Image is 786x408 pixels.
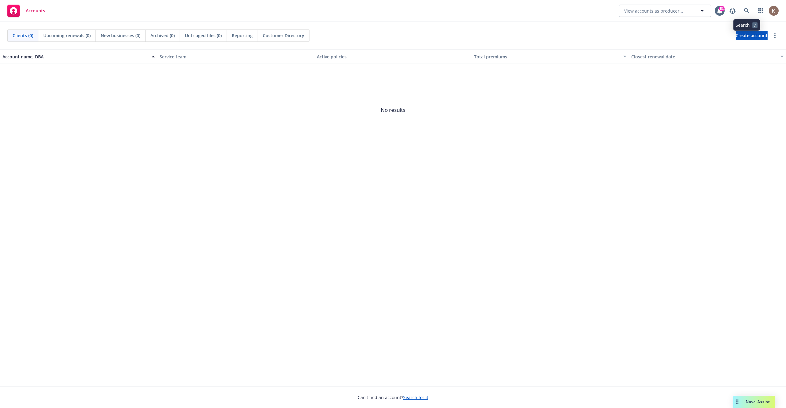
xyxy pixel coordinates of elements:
[755,5,767,17] a: Switch app
[733,396,741,408] div: Drag to move
[160,53,312,60] div: Service team
[263,32,304,39] span: Customer Directory
[13,32,33,39] span: Clients (0)
[769,6,779,16] img: photo
[185,32,222,39] span: Untriaged files (0)
[619,5,711,17] button: View accounts as producer...
[2,53,148,60] div: Account name, DBA
[719,6,725,11] div: 51
[629,49,786,64] button: Closest renewal date
[771,32,779,39] a: more
[631,53,777,60] div: Closest renewal date
[472,49,629,64] button: Total premiums
[317,53,469,60] div: Active policies
[26,8,45,13] span: Accounts
[150,32,175,39] span: Archived (0)
[358,394,428,401] span: Can't find an account?
[157,49,314,64] button: Service team
[314,49,472,64] button: Active policies
[43,32,91,39] span: Upcoming renewals (0)
[726,5,739,17] a: Report a Bug
[5,2,48,19] a: Accounts
[403,394,428,400] a: Search for it
[624,8,683,14] span: View accounts as producer...
[101,32,140,39] span: New businesses (0)
[232,32,253,39] span: Reporting
[746,399,770,404] span: Nova Assist
[736,30,768,41] span: Create account
[733,396,775,408] button: Nova Assist
[741,5,753,17] a: Search
[736,31,768,40] a: Create account
[474,53,620,60] div: Total premiums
